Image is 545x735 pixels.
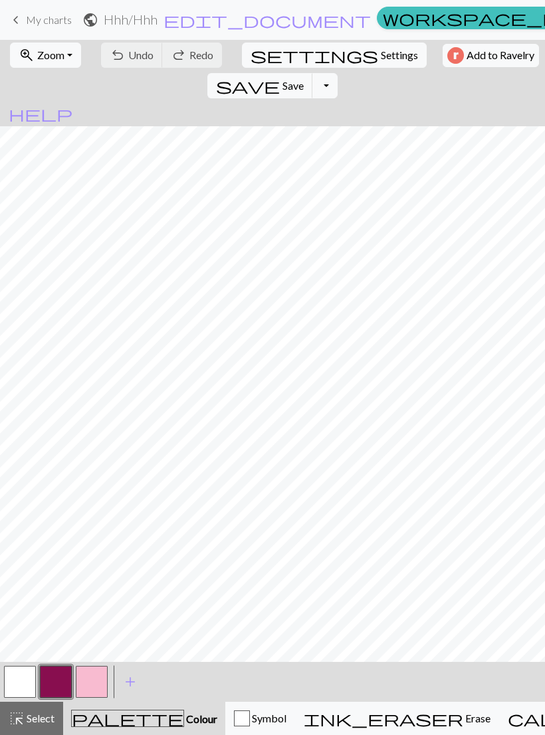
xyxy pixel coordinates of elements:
span: Symbol [250,712,286,724]
button: Add to Ravelry [443,44,539,67]
span: Settings [381,47,418,63]
span: Zoom [37,49,64,61]
span: ink_eraser [304,709,463,728]
span: keyboard_arrow_left [8,11,24,29]
span: Save [282,79,304,92]
button: Save [207,73,313,98]
span: help [9,104,72,123]
i: Settings [251,47,378,63]
button: Colour [63,702,225,735]
img: Ravelry [447,47,464,64]
span: save [216,76,280,95]
span: Colour [184,712,217,725]
a: My charts [8,9,72,31]
span: Select [25,712,54,724]
button: SettingsSettings [242,43,427,68]
span: highlight_alt [9,709,25,728]
span: zoom_in [19,46,35,64]
span: Add to Ravelry [467,47,534,64]
button: Symbol [225,702,295,735]
span: edit_document [163,11,371,29]
span: My charts [26,13,72,26]
span: public [82,11,98,29]
span: add [122,673,138,691]
button: Zoom [10,43,81,68]
button: Erase [295,702,499,735]
span: palette [72,709,183,728]
span: Erase [463,712,490,724]
h2: Hhh / Hhh [104,12,158,27]
span: settings [251,46,378,64]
